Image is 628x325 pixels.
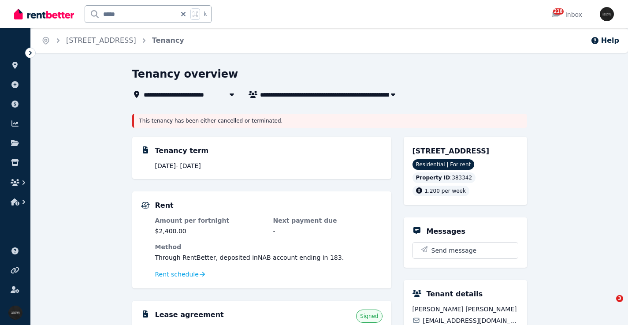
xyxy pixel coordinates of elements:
[141,202,150,209] img: Rental Payments
[412,159,475,170] span: Residential | For rent
[431,246,477,255] span: Send message
[273,216,383,225] dt: Next payment due
[31,28,195,53] nav: Breadcrumb
[14,7,74,21] img: RentBetter
[551,10,582,19] div: Inbox
[427,289,483,299] h5: Tenant details
[132,67,238,81] h1: Tenancy overview
[155,227,264,235] dd: $2,400.00
[412,305,518,314] span: [PERSON_NAME] [PERSON_NAME]
[600,7,614,21] img: Iconic Realty Pty Ltd
[598,295,619,316] iframe: Intercom live chat
[412,172,476,183] div: : 383342
[155,270,199,279] span: Rent schedule
[132,114,527,128] div: This tenancy has been either cancelled or terminated.
[553,8,564,15] span: 218
[155,310,224,320] h5: Lease agreement
[8,306,22,320] img: Iconic Realty Pty Ltd
[204,11,207,18] span: k
[155,270,205,279] a: Rent schedule
[616,295,623,302] span: 3
[155,254,344,261] span: Through RentBetter , deposited in NAB account ending in 183 .
[360,313,378,320] span: Signed
[155,161,383,170] p: [DATE] - [DATE]
[155,200,174,211] h5: Rent
[412,147,490,155] span: [STREET_ADDRESS]
[416,174,450,181] span: Property ID
[273,227,383,235] dd: -
[155,216,264,225] dt: Amount per fortnight
[423,316,518,325] span: [EMAIL_ADDRESS][DOMAIN_NAME]
[427,226,465,237] h5: Messages
[155,146,209,156] h5: Tenancy term
[152,36,184,45] a: Tenancy
[155,243,383,251] dt: Method
[413,243,518,258] button: Send message
[591,35,619,46] button: Help
[66,36,136,45] a: [STREET_ADDRESS]
[425,188,466,194] span: 1,200 per week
